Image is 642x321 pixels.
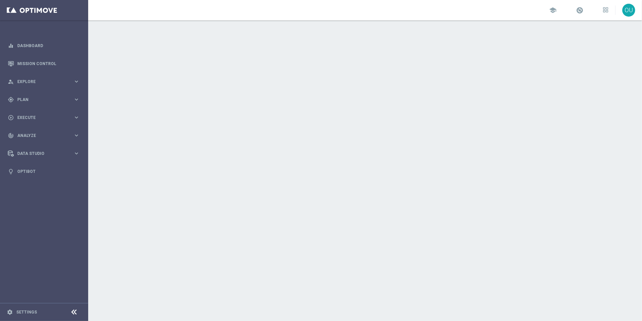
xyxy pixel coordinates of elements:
div: OU [622,4,635,17]
i: keyboard_arrow_right [73,78,80,85]
a: Settings [16,310,37,314]
button: equalizer Dashboard [7,43,80,48]
div: Dashboard [8,37,80,55]
i: settings [7,309,13,315]
span: Plan [17,98,73,102]
button: track_changes Analyze keyboard_arrow_right [7,133,80,138]
button: Data Studio keyboard_arrow_right [7,151,80,156]
div: Explore [8,79,73,85]
div: Analyze [8,133,73,139]
i: gps_fixed [8,97,14,103]
i: keyboard_arrow_right [73,114,80,121]
button: lightbulb Optibot [7,169,80,174]
button: person_search Explore keyboard_arrow_right [7,79,80,84]
div: Mission Control [8,55,80,73]
i: equalizer [8,43,14,49]
button: play_circle_outline Execute keyboard_arrow_right [7,115,80,120]
a: Optibot [17,162,80,180]
i: play_circle_outline [8,115,14,121]
button: Mission Control [7,61,80,66]
button: gps_fixed Plan keyboard_arrow_right [7,97,80,102]
i: person_search [8,79,14,85]
a: Dashboard [17,37,80,55]
i: keyboard_arrow_right [73,96,80,103]
span: school [549,6,557,14]
a: Mission Control [17,55,80,73]
div: Execute [8,115,73,121]
div: Optibot [8,162,80,180]
i: keyboard_arrow_right [73,150,80,157]
i: lightbulb [8,168,14,175]
span: Analyze [17,134,73,138]
span: Data Studio [17,152,73,156]
i: track_changes [8,133,14,139]
div: Plan [8,97,73,103]
span: Explore [17,80,73,84]
span: Execute [17,116,73,120]
i: keyboard_arrow_right [73,132,80,139]
div: Data Studio [8,151,73,157]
